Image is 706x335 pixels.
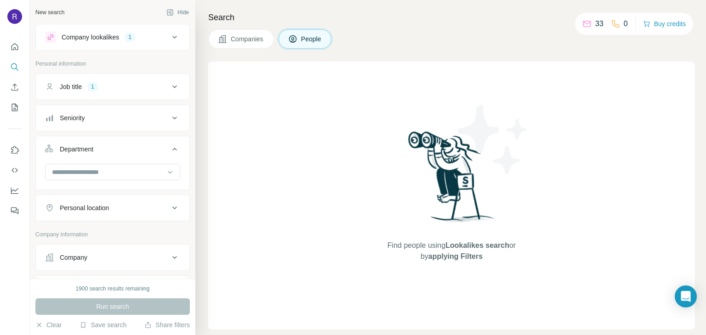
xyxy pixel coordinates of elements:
button: Hide [160,6,195,19]
img: Surfe Illustration - Woman searching with binoculars [404,129,500,231]
div: 1900 search results remaining [76,285,150,293]
span: Lookalikes search [445,241,509,249]
div: Department [60,145,93,154]
div: Personal location [60,203,109,212]
button: Department [36,138,189,164]
div: Seniority [60,113,85,123]
p: Company information [35,230,190,239]
div: Open Intercom Messenger [675,285,697,307]
button: Buy credits [643,17,686,30]
button: Feedback [7,202,22,219]
button: Company lookalikes1 [36,26,189,48]
div: New search [35,8,64,17]
button: Quick start [7,39,22,55]
button: Seniority [36,107,189,129]
p: 0 [624,18,628,29]
button: Job title1 [36,76,189,98]
button: Personal location [36,197,189,219]
button: My lists [7,99,22,116]
span: Companies [231,34,264,44]
span: applying Filters [428,252,483,260]
button: Enrich CSV [7,79,22,95]
img: Surfe Illustration - Stars [452,98,535,181]
img: Avatar [7,9,22,24]
h4: Search [208,11,695,24]
span: People [301,34,322,44]
button: Dashboard [7,182,22,199]
div: Company [60,253,87,262]
div: Job title [60,82,82,91]
button: Save search [80,320,126,329]
button: Company [36,246,189,268]
button: Use Surfe on LinkedIn [7,142,22,158]
p: 33 [595,18,604,29]
button: Use Surfe API [7,162,22,179]
button: Search [7,59,22,75]
button: Share filters [144,320,190,329]
div: Company lookalikes [62,33,119,42]
button: Industry [36,278,189,300]
span: Find people using or by [378,240,525,262]
div: 1 [87,83,98,91]
p: Personal information [35,60,190,68]
button: Clear [35,320,62,329]
div: 1 [125,33,135,41]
